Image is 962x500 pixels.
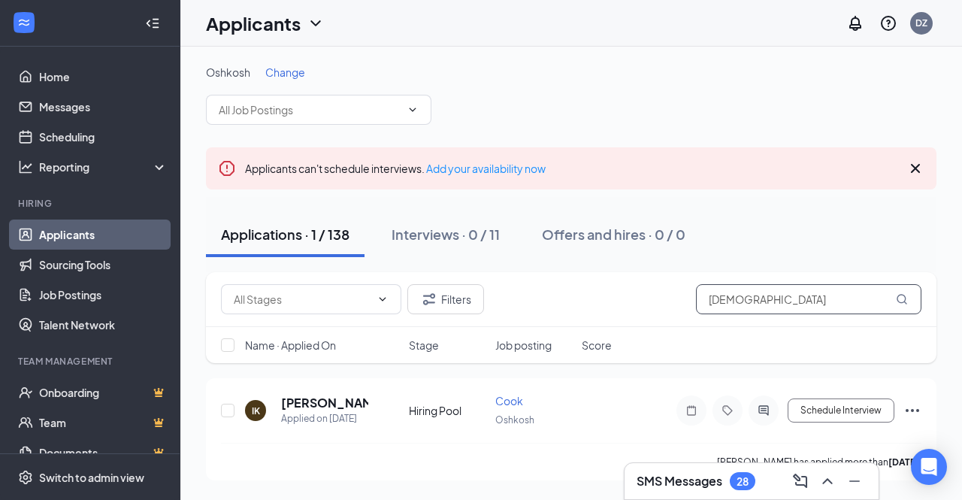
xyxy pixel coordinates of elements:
span: Stage [409,338,439,353]
a: Applicants [39,220,168,250]
svg: Cross [906,159,924,177]
svg: WorkstreamLogo [17,15,32,30]
div: Open Intercom Messenger [911,449,947,485]
div: Switch to admin view [39,470,144,485]
span: Oshkosh [206,65,250,79]
span: Score [582,338,612,353]
input: Search in applications [696,284,921,314]
h1: Applicants [206,11,301,36]
b: [DATE] [888,456,919,468]
svg: MagnifyingGlass [896,293,908,305]
div: Hiring Pool [409,403,486,418]
svg: Tag [718,405,737,417]
div: Team Management [18,355,165,368]
div: Hiring [18,197,165,210]
a: Add your availability now [426,162,546,175]
a: OnboardingCrown [39,377,168,408]
div: Reporting [39,159,168,174]
div: Offers and hires · 0 / 0 [542,225,685,244]
div: Applied on [DATE] [281,411,368,426]
div: Applications · 1 / 138 [221,225,349,244]
button: Schedule Interview [788,398,894,423]
button: ComposeMessage [788,469,812,493]
svg: ActiveChat [755,405,773,417]
a: DocumentsCrown [39,438,168,468]
div: DZ [915,17,927,29]
svg: ChevronDown [407,104,419,116]
div: 28 [737,475,749,488]
svg: Error [218,159,236,177]
svg: Filter [420,290,438,308]
a: Sourcing Tools [39,250,168,280]
a: Talent Network [39,310,168,340]
svg: Analysis [18,159,33,174]
button: ChevronUp [815,469,839,493]
span: Applicants can't schedule interviews. [245,162,546,175]
h5: [PERSON_NAME] [281,395,368,411]
div: Interviews · 0 / 11 [392,225,500,244]
svg: Collapse [145,16,160,31]
svg: Note [682,405,700,417]
a: Home [39,62,168,92]
h3: SMS Messages [637,473,722,489]
span: Oshkosh [495,414,534,426]
span: Change [265,65,305,79]
svg: QuestionInfo [879,14,897,32]
input: All Job Postings [219,102,401,118]
div: IK [252,405,260,417]
svg: Ellipses [903,402,921,420]
svg: Notifications [846,14,864,32]
svg: ChevronDown [307,14,325,32]
svg: Minimize [846,472,864,490]
a: TeamCrown [39,408,168,438]
button: Minimize [843,469,867,493]
span: Job posting [495,338,552,353]
svg: Settings [18,470,33,485]
span: Name · Applied On [245,338,336,353]
p: [PERSON_NAME] has applied more than . [717,456,921,468]
a: Messages [39,92,168,122]
svg: ComposeMessage [791,472,809,490]
a: Scheduling [39,122,168,152]
svg: ChevronDown [377,293,389,305]
svg: ChevronUp [818,472,836,490]
input: All Stages [234,291,371,308]
button: Filter Filters [407,284,484,314]
span: Cook [495,394,523,408]
a: Job Postings [39,280,168,310]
